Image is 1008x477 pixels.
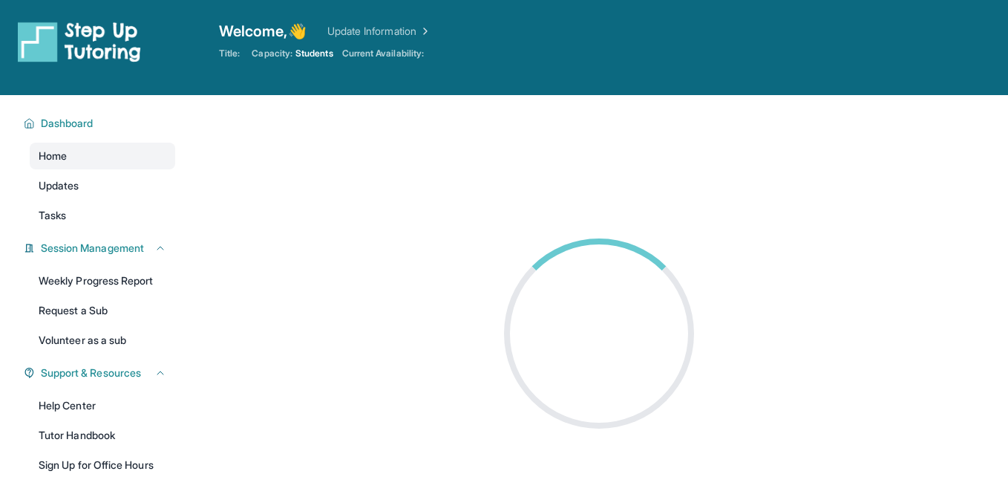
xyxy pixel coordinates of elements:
[252,48,292,59] span: Capacity:
[30,143,175,169] a: Home
[30,392,175,419] a: Help Center
[219,48,240,59] span: Title:
[41,241,144,256] span: Session Management
[18,21,141,62] img: logo
[41,366,141,380] span: Support & Resources
[342,48,424,59] span: Current Availability:
[219,21,307,42] span: Welcome, 👋
[327,24,431,39] a: Update Information
[41,116,94,131] span: Dashboard
[30,267,175,294] a: Weekly Progress Report
[416,24,431,39] img: Chevron Right
[295,48,333,59] span: Students
[39,178,79,193] span: Updates
[30,327,175,354] a: Volunteer as a sub
[39,149,67,163] span: Home
[30,422,175,449] a: Tutor Handbook
[30,172,175,199] a: Updates
[35,241,166,256] button: Session Management
[30,297,175,324] a: Request a Sub
[39,208,66,223] span: Tasks
[35,366,166,380] button: Support & Resources
[35,116,166,131] button: Dashboard
[30,202,175,229] a: Tasks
